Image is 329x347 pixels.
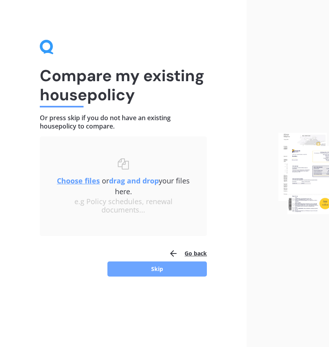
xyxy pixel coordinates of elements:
button: Skip [107,261,207,277]
h1: Compare my existing house policy [40,66,207,104]
u: Choose files [57,176,100,185]
button: Go back [169,246,207,261]
span: or your files here. [57,176,190,196]
b: drag and drop [109,176,159,185]
h4: Or press skip if you do not have an existing house policy to compare. [40,114,207,130]
div: e.g Policy schedules, renewal documents... [56,197,191,214]
img: files.webp [278,133,329,214]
